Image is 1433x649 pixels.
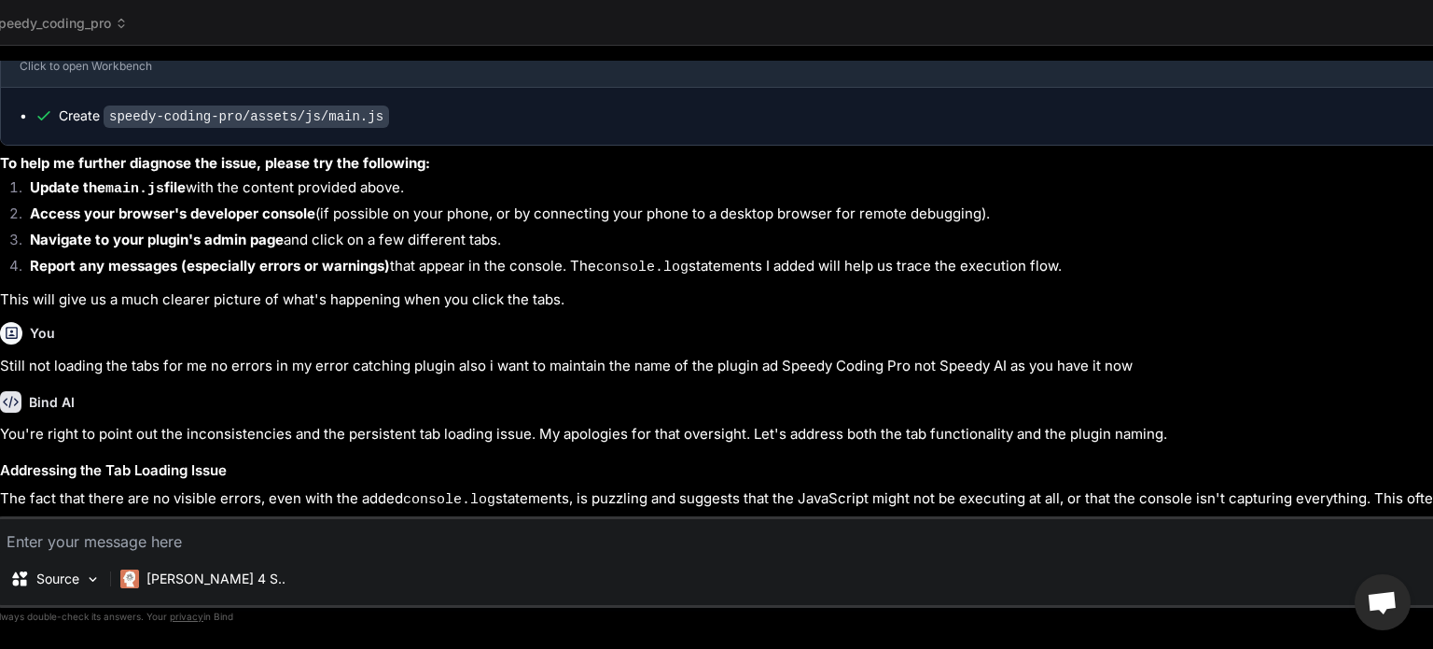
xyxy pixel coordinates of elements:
a: Open chat [1355,574,1411,630]
h6: You [30,324,55,343]
p: [PERSON_NAME] 4 S.. [146,570,285,588]
strong: Access your browser's developer console [30,205,315,222]
p: Source [36,570,79,588]
span: privacy [170,611,203,622]
code: main.js [105,181,164,197]
strong: Navigate to your plugin's admin page [30,231,284,248]
code: console.log [596,260,689,275]
div: Create [59,106,389,126]
strong: Update the file [30,178,186,196]
code: console.log [403,492,495,508]
img: Pick Models [85,571,101,587]
strong: Report any messages (especially errors or warnings) [30,257,390,275]
img: Claude 4 Sonnet [120,570,139,588]
h6: Bind AI [29,393,75,412]
code: speedy-coding-pro/assets/js/main.js [104,106,389,128]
